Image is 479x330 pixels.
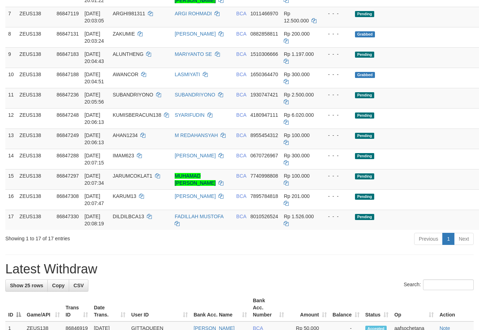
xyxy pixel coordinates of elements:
span: [DATE] 20:06:13 [84,112,104,125]
span: Copy 4180947111 to clipboard [251,112,278,118]
span: [DATE] 20:03:24 [84,31,104,44]
th: Date Trans.: activate to sort column ascending [91,294,128,321]
span: Pending [355,133,374,139]
a: MUHAMAD [PERSON_NAME] [175,173,216,186]
th: Op: activate to sort column ascending [391,294,437,321]
span: KUMISBERACUN138 [113,112,161,118]
th: Trans ID: activate to sort column ascending [63,294,91,321]
div: - - - [322,111,349,119]
span: 86847236 [57,92,79,98]
div: - - - [322,71,349,78]
span: 86847183 [57,51,79,57]
span: Rp 2.500.000 [284,92,314,98]
span: 86847297 [57,173,79,179]
span: CSV [73,283,84,288]
span: JARUMCOKLAT1 [113,173,152,179]
span: [DATE] 20:06:13 [84,132,104,145]
th: User ID: activate to sort column ascending [128,294,191,321]
span: [DATE] 20:05:56 [84,92,104,105]
a: [PERSON_NAME] [175,193,216,199]
td: 13 [5,129,17,149]
a: MARIYANTO SE [175,51,212,57]
span: Copy 1930747421 to clipboard [251,92,278,98]
span: ARGHI981311 [113,11,145,16]
span: 86847131 [57,31,79,37]
span: Copy [52,283,65,288]
td: 9 [5,47,17,68]
td: ZEUS138 [17,108,54,129]
span: 86847330 [57,214,79,219]
span: BCA [236,72,246,77]
th: Balance: activate to sort column ascending [330,294,362,321]
span: BCA [236,51,246,57]
span: Rp 6.020.000 [284,112,314,118]
span: Rp 100.000 [284,173,309,179]
span: 86847308 [57,193,79,199]
span: BCA [236,173,246,179]
th: ID: activate to sort column descending [5,294,24,321]
span: Rp 300.000 [284,72,309,77]
td: 11 [5,88,17,108]
div: - - - [322,172,349,179]
span: Rp 12.500.000 [284,11,309,23]
span: Copy 1650364470 to clipboard [251,72,278,77]
div: - - - [322,51,349,58]
div: - - - [322,132,349,139]
span: 86847119 [57,11,79,16]
a: ARGI ROHMADI [175,11,212,16]
a: Show 25 rows [5,279,48,292]
span: [DATE] 20:07:47 [84,193,104,206]
a: [PERSON_NAME] [175,31,216,37]
span: [DATE] 20:04:43 [84,51,104,64]
span: BCA [236,132,246,138]
span: Grabbed [355,31,375,37]
span: IMAM623 [113,153,134,158]
td: ZEUS138 [17,189,54,210]
span: BCA [236,31,246,37]
span: BCA [236,193,246,199]
span: Show 25 rows [10,283,43,288]
td: 7 [5,7,17,27]
td: 16 [5,189,17,210]
td: ZEUS138 [17,88,54,108]
span: 86847248 [57,112,79,118]
td: ZEUS138 [17,7,54,27]
span: Pending [355,214,374,220]
a: CSV [69,279,88,292]
td: ZEUS138 [17,68,54,88]
span: 86847288 [57,153,79,158]
td: ZEUS138 [17,210,54,230]
span: Pending [355,11,374,17]
a: LASMIYATI [175,72,200,77]
span: [DATE] 20:08:19 [84,214,104,226]
span: BCA [236,214,246,219]
span: Pending [355,194,374,200]
td: ZEUS138 [17,169,54,189]
span: DILDILBCA13 [113,214,144,219]
span: Copy 7740998808 to clipboard [251,173,278,179]
span: BCA [236,11,246,16]
span: Rp 300.000 [284,153,309,158]
span: Rp 100.000 [284,132,309,138]
h1: Latest Withdraw [5,262,474,276]
span: [DATE] 20:04:51 [84,72,104,84]
span: BCA [236,92,246,98]
a: Next [454,233,474,245]
div: - - - [322,91,349,98]
th: Game/API: activate to sort column ascending [24,294,63,321]
a: M REDAHANSYAH [175,132,218,138]
span: 86847249 [57,132,79,138]
span: AHAN1234 [113,132,138,138]
span: Pending [355,52,374,58]
div: - - - [322,152,349,159]
span: Pending [355,173,374,179]
span: AWANCOR [113,72,138,77]
a: 1 [442,233,454,245]
td: ZEUS138 [17,129,54,149]
th: Status: activate to sort column ascending [362,294,392,321]
input: Search: [423,279,474,290]
span: ALUNTHENG [113,51,143,57]
th: Bank Acc. Name: activate to sort column ascending [191,294,250,321]
span: Copy 1510306666 to clipboard [251,51,278,57]
span: Pending [355,92,374,98]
